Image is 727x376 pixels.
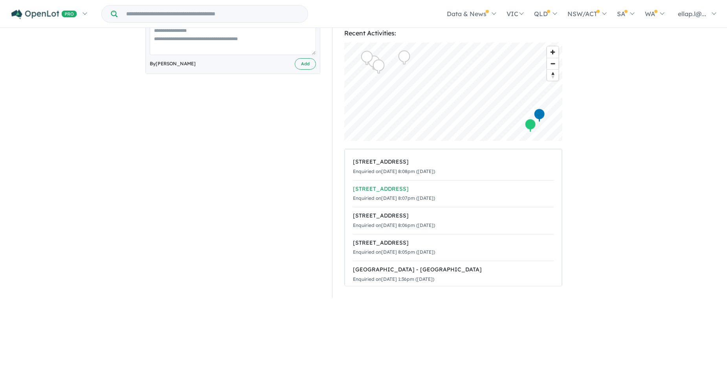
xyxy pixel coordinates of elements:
div: [STREET_ADDRESS] [353,157,554,167]
button: Add [295,58,316,70]
span: ellap.l@... [678,10,706,18]
div: Map marker [373,59,385,74]
small: Enquiried on [DATE] 8:08pm ([DATE]) [353,168,435,174]
div: [STREET_ADDRESS] [353,238,554,248]
div: [STREET_ADDRESS] [353,211,554,221]
a: [GEOGRAPHIC_DATA] - [GEOGRAPHIC_DATA]Enquiried on[DATE] 1:36pm ([DATE]) [353,261,554,288]
a: [STREET_ADDRESS]Enquiried on[DATE] 8:08pm ([DATE]) [353,153,554,181]
button: Zoom out [547,58,558,69]
small: Enquiried on [DATE] 1:36pm ([DATE]) [353,276,434,282]
div: Map marker [525,118,536,133]
canvas: Map [344,42,562,141]
button: Reset bearing to north [547,69,558,81]
button: Zoom in [547,46,558,58]
div: Map marker [368,55,380,70]
div: Map marker [534,108,545,123]
a: [STREET_ADDRESS]Enquiried on[DATE] 8:07pm ([DATE]) [353,180,554,208]
a: [STREET_ADDRESS]Enquiried on[DATE] 8:05pm ([DATE]) [353,234,554,262]
small: Enquiried on [DATE] 8:07pm ([DATE]) [353,195,435,201]
input: Try estate name, suburb, builder or developer [119,6,306,22]
small: Enquiried on [DATE] 8:05pm ([DATE]) [353,249,435,255]
small: Enquiried on [DATE] 8:06pm ([DATE]) [353,222,435,228]
a: [STREET_ADDRESS]Enquiried on[DATE] 8:06pm ([DATE]) [353,207,554,234]
div: Recent Activities: [344,28,562,39]
div: [GEOGRAPHIC_DATA] - [GEOGRAPHIC_DATA] [353,265,554,275]
div: [STREET_ADDRESS] [353,184,554,194]
span: By [PERSON_NAME] [150,60,196,68]
div: Map marker [361,51,373,65]
img: Openlot PRO Logo White [11,9,77,19]
div: Map marker [398,50,410,65]
span: Reset bearing to north [547,70,558,81]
